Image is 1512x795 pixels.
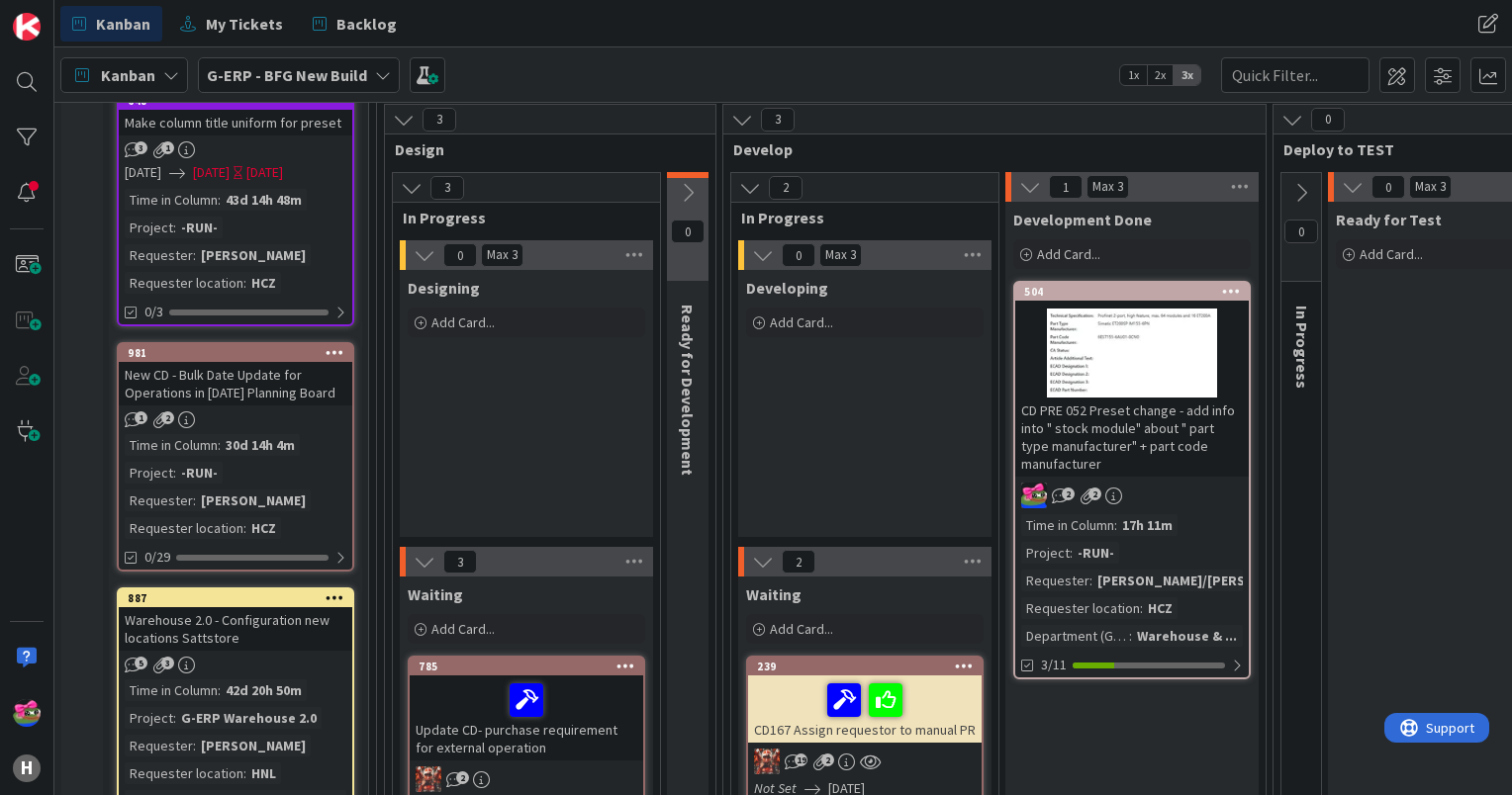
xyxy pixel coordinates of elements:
div: 239CD167 Assign requestor to manual PR [748,658,982,743]
span: 0 [443,243,477,267]
a: Kanban [60,6,162,42]
div: JK [748,749,982,774]
div: 504CD PRE 052 Preset change - add info into " stock module" about " part type manufacturer" + par... [1015,283,1249,477]
span: 0 [1371,175,1405,199]
span: : [218,679,221,701]
span: 3/11 [1041,655,1067,675]
span: : [173,217,176,238]
span: 3x [1174,65,1200,85]
span: 19 [795,753,807,766]
img: JK [1021,483,1047,508]
div: Requester location [125,272,243,294]
span: Kanban [101,63,155,87]
span: 2 [1062,487,1075,500]
div: -RUN- [1073,542,1119,564]
div: Requester [125,244,193,266]
span: 2x [1147,65,1174,85]
div: HCZ [246,517,281,539]
a: Backlog [301,6,409,42]
span: 5 [135,657,147,669]
div: 785Update CD- purchase requirement for external operation [410,658,643,760]
div: Project [1021,542,1070,564]
span: Waiting [408,584,463,604]
span: 3 [161,657,174,669]
div: Requester location [125,762,243,784]
span: 1x [1120,65,1147,85]
span: : [243,762,246,784]
div: HCZ [1143,597,1178,619]
div: Warehouse & ... [1132,625,1242,647]
span: Waiting [746,584,802,604]
div: [PERSON_NAME] [196,489,311,511]
div: New CD - Bulk Date Update for Operations in [DATE] Planning Board [119,362,352,405]
span: : [1114,514,1117,536]
div: Requester [125,489,193,511]
span: In Progress [1292,306,1312,389]
div: H [13,754,41,782]
input: Quick Filter... [1221,57,1370,93]
span: : [173,707,176,729]
div: 17h 11m [1117,514,1178,536]
span: : [218,434,221,456]
div: 981 [128,346,352,360]
div: Requester location [1021,597,1140,619]
div: Max 3 [1415,182,1446,192]
span: 2 [456,771,469,784]
div: 887 [119,589,352,607]
div: Time in Column [125,434,218,456]
span: 1 [135,411,147,424]
span: Add Card... [431,620,495,638]
div: 887Warehouse 2.0 - Configuration new locations Sattstore [119,589,352,651]
div: CD167 Assign requestor to manual PR [748,675,982,743]
span: Add Card... [770,620,833,638]
span: Add Card... [431,313,495,331]
span: 0/29 [144,547,170,568]
div: [PERSON_NAME] [196,244,311,266]
div: Department (G-ERP) [1021,625,1129,647]
span: 2 [769,176,803,200]
div: [PERSON_NAME] [196,735,311,756]
span: Development Done [1013,210,1152,229]
div: HCZ [246,272,281,294]
div: 504 [1024,285,1249,299]
span: Add Card... [770,313,833,331]
a: 504CD PRE 052 Preset change - add info into " stock module" about " part type manufacturer" + par... [1013,281,1251,679]
div: Project [125,217,173,238]
div: Make column title uniform for preset [119,110,352,135]
span: Kanban [96,12,150,36]
span: 0 [1284,220,1318,243]
span: : [243,517,246,539]
div: Project [125,707,173,729]
span: 3 [761,108,795,132]
div: 648Make column title uniform for preset [119,92,352,135]
div: 981 [119,344,352,362]
span: Ready for Test [1336,210,1442,229]
div: 981New CD - Bulk Date Update for Operations in [DATE] Planning Board [119,344,352,405]
span: : [173,462,176,484]
span: Developing [746,278,828,298]
span: Support [42,3,90,27]
span: 0 [671,220,705,243]
span: Designing [408,278,480,298]
div: Time in Column [125,189,218,211]
div: CD PRE 052 Preset change - add info into " stock module" about " part type manufacturer" + part c... [1015,397,1249,477]
img: JK [754,749,780,774]
span: : [193,735,196,756]
div: JK [1015,483,1249,508]
div: [PERSON_NAME]/[PERSON_NAME]... [1092,570,1329,591]
div: 239 [757,660,982,673]
div: Max 3 [487,250,518,260]
span: : [1070,542,1073,564]
span: : [1089,570,1092,591]
span: Add Card... [1360,245,1423,263]
div: 504 [1015,283,1249,301]
div: Requester [1021,570,1089,591]
span: : [1129,625,1132,647]
div: 887 [128,591,352,605]
img: JK [416,766,441,792]
span: : [1140,597,1143,619]
div: 239 [748,658,982,675]
span: : [193,244,196,266]
div: -RUN- [176,462,223,484]
div: [DATE] [246,162,283,183]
